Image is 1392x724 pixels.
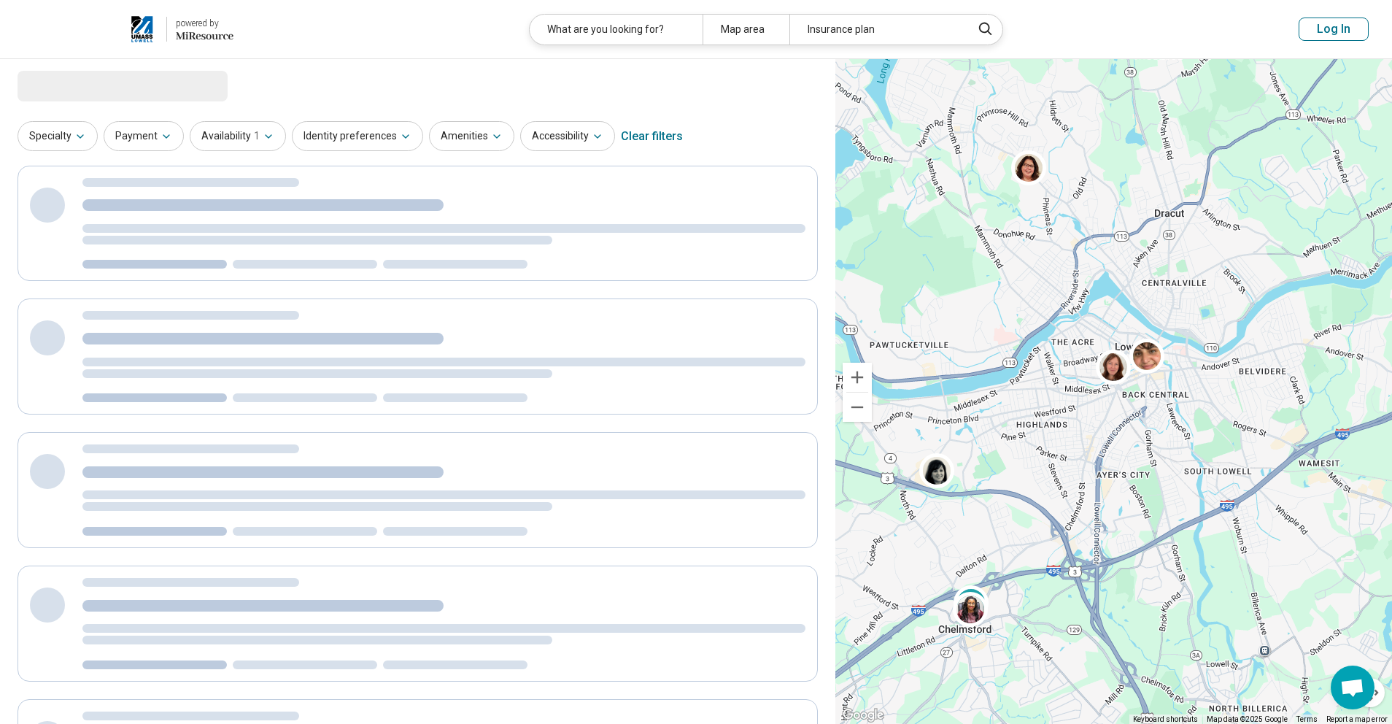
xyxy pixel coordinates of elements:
[843,393,872,422] button: Zoom out
[190,121,286,151] button: Availability1
[254,128,260,144] span: 1
[292,121,423,151] button: Identity preferences
[429,121,514,151] button: Amenities
[954,585,989,620] div: 5
[1296,715,1318,723] a: Terms (opens in new tab)
[18,121,98,151] button: Specialty
[530,15,703,45] div: What are you looking for?
[104,121,184,151] button: Payment
[843,363,872,392] button: Zoom in
[520,121,615,151] button: Accessibility
[127,12,158,47] img: University of Massachusetts, Lowell
[1207,715,1288,723] span: Map data ©2025 Google
[789,15,962,45] div: Insurance plan
[703,15,789,45] div: Map area
[1326,715,1388,723] a: Report a map error
[621,119,683,154] div: Clear filters
[1299,18,1369,41] button: Log In
[1331,666,1374,709] div: Open chat
[18,71,140,100] span: Loading...
[176,17,233,30] div: powered by
[23,12,233,47] a: University of Massachusetts, Lowellpowered by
